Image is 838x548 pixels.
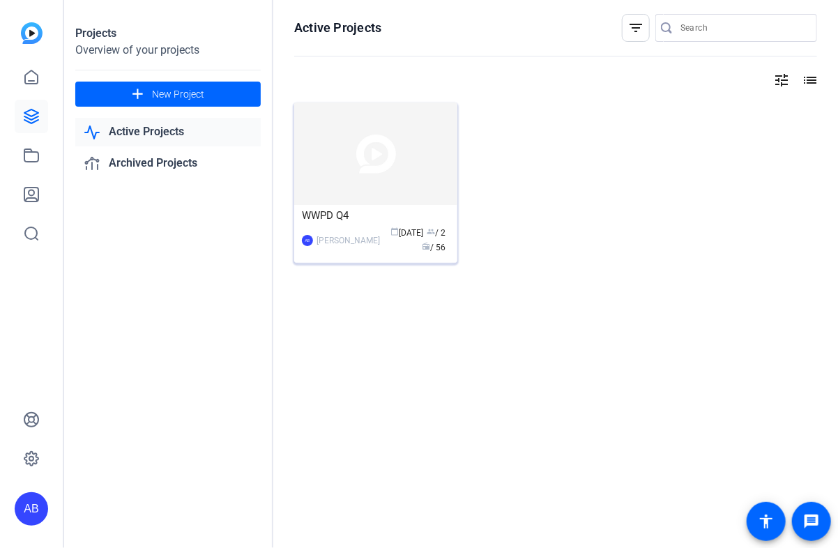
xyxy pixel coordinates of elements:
mat-icon: filter_list [627,20,644,36]
button: New Project [75,82,261,107]
div: Overview of your projects [75,42,261,59]
span: calendar_today [391,227,399,236]
a: Active Projects [75,118,261,146]
h1: Active Projects [294,20,381,36]
mat-icon: list [800,72,817,89]
span: [DATE] [391,228,424,238]
span: / 56 [422,243,446,252]
a: Archived Projects [75,149,261,178]
span: New Project [152,87,204,102]
span: / 2 [427,228,446,238]
div: AB [15,492,48,526]
mat-icon: tune [773,72,790,89]
span: radio [422,242,431,250]
div: AB [302,235,313,246]
div: Projects [75,25,261,42]
div: [PERSON_NAME] [317,234,380,248]
mat-icon: add [129,86,146,103]
mat-icon: accessibility [758,513,775,530]
span: group [427,227,436,236]
input: Search [680,20,806,36]
div: WWPD Q4 [302,205,450,226]
mat-icon: message [803,513,820,530]
img: blue-gradient.svg [21,22,43,44]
